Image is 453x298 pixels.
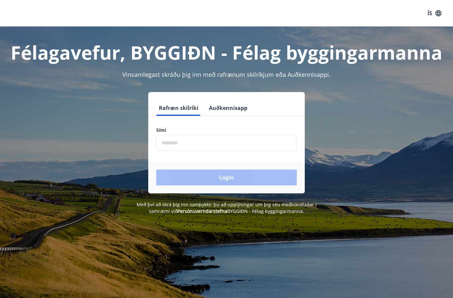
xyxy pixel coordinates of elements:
h1: Félagavefur, BYGGIÐN - Félag byggingarmanna [8,40,445,65]
button: Rafræn skilríki [156,100,201,116]
button: ÍS [424,7,445,19]
span: Vinsamlegast skráðu þig inn með rafrænum skilríkjum eða Auðkennisappi. [122,71,331,78]
button: Auðkennisapp [206,100,250,116]
a: Persónuverndarstefna [177,208,227,214]
label: Sími [156,127,297,133]
span: Með því að skrá þig inn samþykkir þú að upplýsingar um þig séu meðhöndlaðar í samræmi við BYGGIÐN... [137,201,317,214]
